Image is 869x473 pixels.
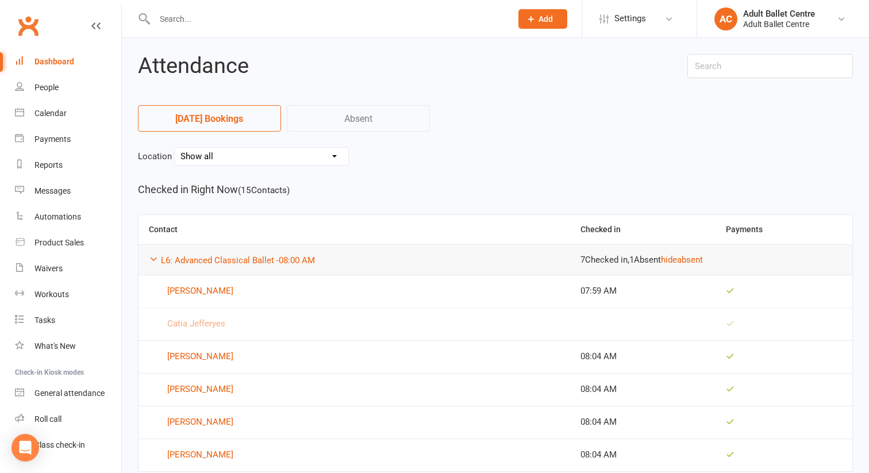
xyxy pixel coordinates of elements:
div: Dashboard [34,57,74,66]
input: Search... [151,11,503,27]
a: What's New [15,333,121,359]
div: Calendar [34,109,67,118]
a: Automations [15,204,121,230]
a: Product Sales [15,230,121,256]
div: Class check-in [34,440,85,449]
small: ( 15 Contacts) [238,185,290,195]
div: People [34,83,59,92]
div: Roll call [34,414,61,424]
a: People [15,75,121,101]
div: Messages [34,186,71,195]
a: Roll call [15,406,121,432]
a: Messages [15,178,121,204]
td: 08:04 AM [570,373,716,406]
div: Automations [34,212,81,221]
div: Reports [34,160,63,170]
td: 08:04 AM [570,406,716,439]
a: [PERSON_NAME] [149,448,560,462]
td: 07:59 AM [570,275,716,307]
th: Payments [716,215,852,244]
td: 7 Checked in [570,244,852,275]
div: Product Sales [34,238,84,247]
a: hide absent [661,255,703,265]
div: Open Intercom Messenger [11,434,39,462]
th: Contact [139,215,570,244]
a: [PERSON_NAME] [149,284,560,298]
a: Clubworx [14,11,43,40]
a: [PERSON_NAME] [149,350,560,364]
a: Workouts [15,282,121,307]
input: Search [687,54,853,78]
td: 08:04 AM [570,439,716,471]
a: General attendance kiosk mode [15,380,121,406]
div: Workouts [34,290,69,299]
a: [PERSON_NAME] [149,383,560,397]
a: Tasks [15,307,121,333]
h5: Checked in Right Now [138,182,853,198]
a: L6: Advanced Classical Ballet -08:00 AM [161,255,315,266]
div: Adult Ballet Centre [743,9,815,19]
div: Tasks [34,316,55,325]
a: [PERSON_NAME] [149,416,560,429]
span: Add [539,14,553,24]
a: Dashboard [15,49,121,75]
div: Location [138,147,853,166]
a: [DATE] Bookings [138,105,281,132]
div: Payments [34,134,71,144]
a: Absent [287,105,430,132]
a: Reports [15,152,121,178]
td: 08:04 AM [570,340,716,373]
span: , 1 Absent [628,255,661,265]
button: Add [518,9,567,29]
div: General attendance [34,389,105,398]
div: What's New [34,341,76,351]
div: AC [714,7,737,30]
div: Adult Ballet Centre [743,19,815,29]
a: Waivers [15,256,121,282]
span: Settings [614,6,646,32]
a: Calendar [15,101,121,126]
h2: Attendance [138,54,670,78]
a: Payments [15,126,121,152]
a: Catia Jefferyes [149,317,560,331]
span: - 08:00 AM [276,255,315,266]
a: Class kiosk mode [15,432,121,458]
th: Checked in [570,215,716,244]
div: Waivers [34,264,63,273]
